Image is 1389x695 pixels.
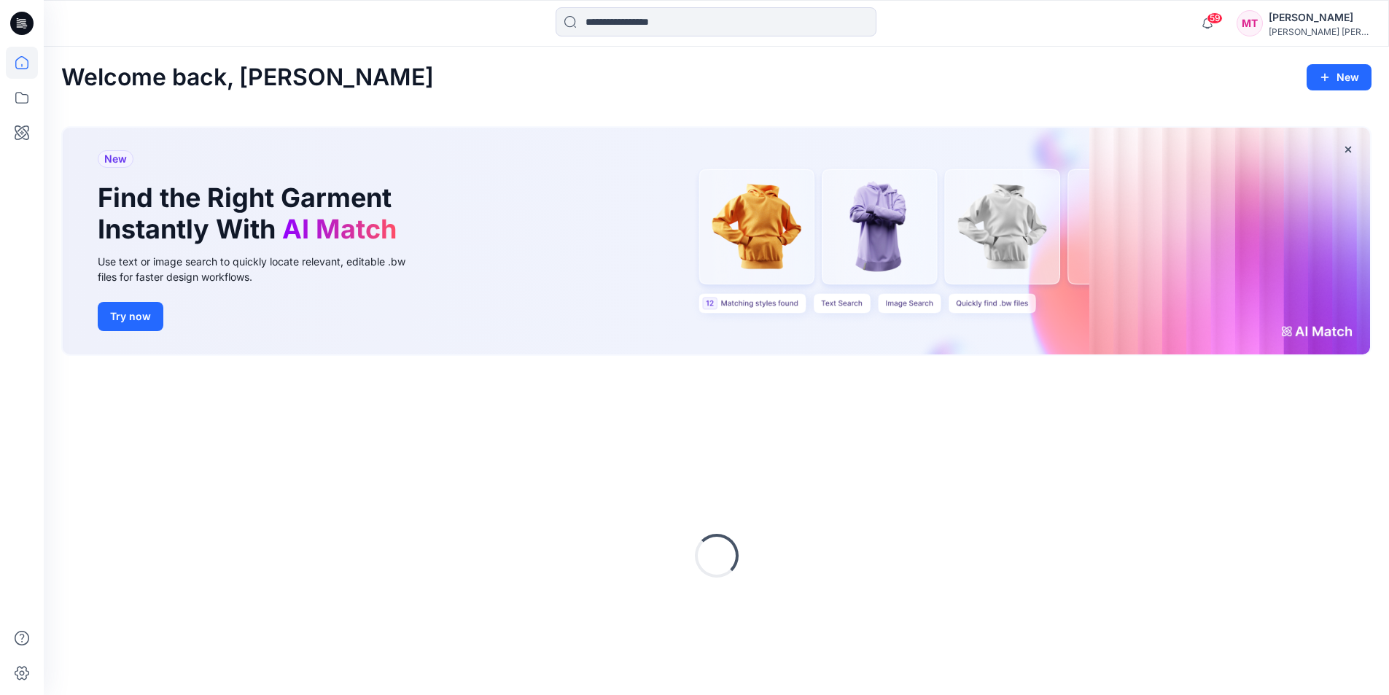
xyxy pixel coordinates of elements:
[1307,64,1372,90] button: New
[1269,26,1371,37] div: [PERSON_NAME] [PERSON_NAME]
[1237,10,1263,36] div: MT
[282,213,397,245] span: AI Match
[61,64,434,91] h2: Welcome back, [PERSON_NAME]
[104,150,127,168] span: New
[98,302,163,331] button: Try now
[1207,12,1223,24] span: 59
[98,182,404,245] h1: Find the Right Garment Instantly With
[98,254,426,284] div: Use text or image search to quickly locate relevant, editable .bw files for faster design workflows.
[1269,9,1371,26] div: [PERSON_NAME]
